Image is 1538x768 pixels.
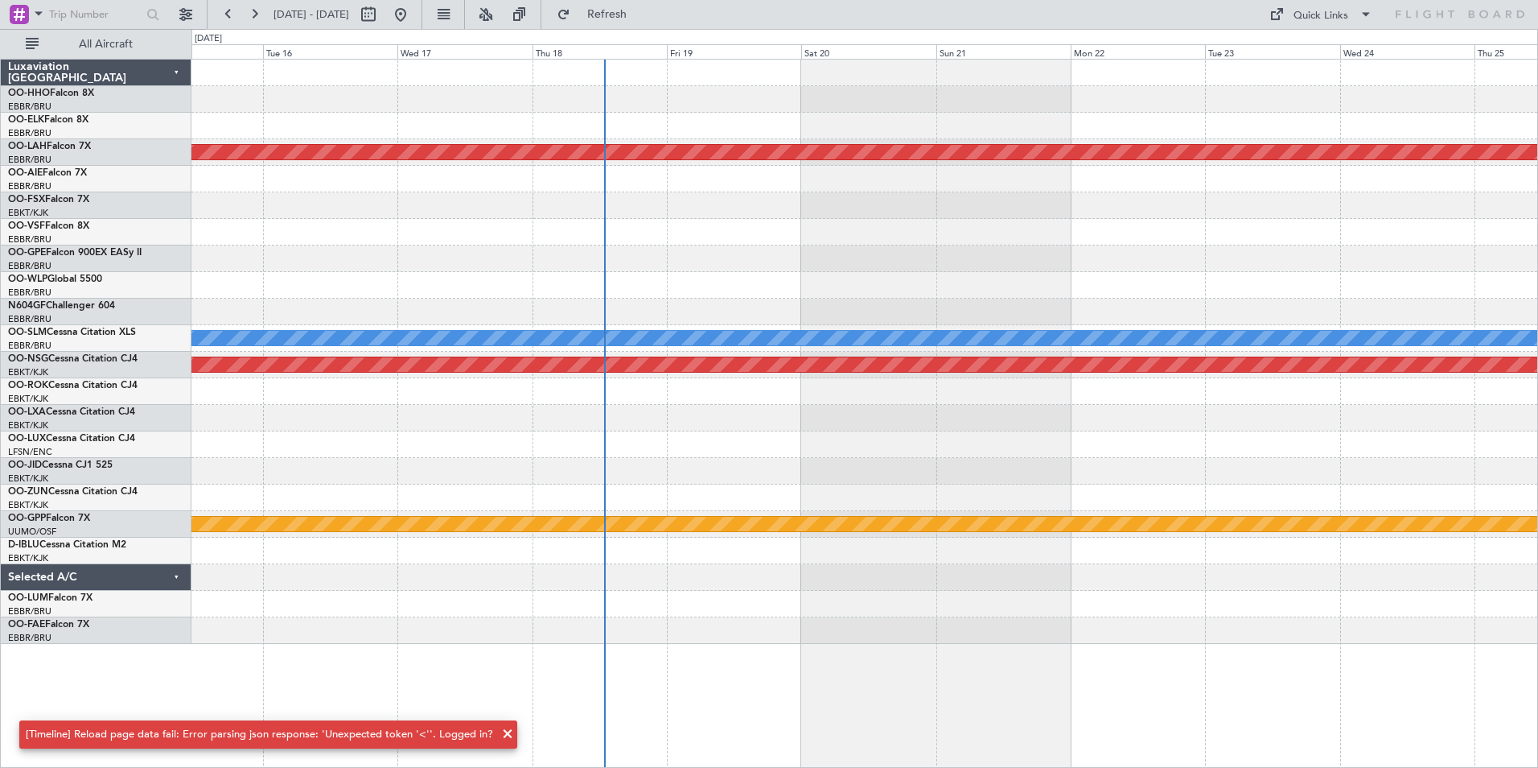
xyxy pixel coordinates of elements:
[8,446,52,458] a: LFSN/ENC
[8,275,47,284] span: OO-WLP
[8,620,45,630] span: OO-FAE
[8,540,126,550] a: D-IBLUCessna Citation M2
[8,354,138,364] a: OO-NSGCessna Citation CJ4
[8,381,138,390] a: OO-ROKCessna Citation CJ4
[8,168,87,178] a: OO-AIEFalcon 7X
[8,434,135,444] a: OO-LUXCessna Citation CJ4
[1293,8,1348,24] div: Quick Links
[8,89,94,98] a: OO-HHOFalcon 8X
[8,605,51,617] a: EBBR/BRU
[533,44,667,59] div: Thu 18
[8,419,48,431] a: EBKT/KJK
[8,593,93,603] a: OO-LUMFalcon 7X
[8,313,51,325] a: EBBR/BRU
[1071,44,1205,59] div: Mon 22
[801,44,936,59] div: Sat 20
[667,44,801,59] div: Fri 19
[8,221,45,231] span: OO-VSF
[8,248,46,258] span: OO-GPE
[8,207,48,219] a: EBKT/KJK
[1205,44,1339,59] div: Tue 23
[8,407,135,417] a: OO-LXACessna Citation CJ4
[549,2,646,27] button: Refresh
[42,39,170,50] span: All Aircraft
[1261,2,1380,27] button: Quick Links
[8,221,89,231] a: OO-VSFFalcon 8X
[8,473,48,485] a: EBKT/KJK
[936,44,1071,59] div: Sun 21
[8,499,48,511] a: EBKT/KJK
[8,460,113,470] a: OO-JIDCessna CJ1 525
[8,328,47,337] span: OO-SLM
[8,260,51,272] a: EBBR/BRU
[8,526,56,538] a: UUMO/OSF
[263,44,397,59] div: Tue 16
[8,195,89,204] a: OO-FSXFalcon 7X
[1340,44,1474,59] div: Wed 24
[8,620,89,630] a: OO-FAEFalcon 7X
[8,101,51,113] a: EBBR/BRU
[8,552,48,564] a: EBKT/KJK
[8,301,46,311] span: N604GF
[8,393,48,405] a: EBKT/KJK
[8,340,51,352] a: EBBR/BRU
[397,44,532,59] div: Wed 17
[8,434,46,444] span: OO-LUX
[8,287,51,299] a: EBBR/BRU
[273,7,349,22] span: [DATE] - [DATE]
[8,366,48,378] a: EBKT/KJK
[8,248,142,258] a: OO-GPEFalcon 900EX EASy II
[8,142,47,151] span: OO-LAH
[8,632,51,644] a: EBBR/BRU
[8,514,90,523] a: OO-GPPFalcon 7X
[8,142,91,151] a: OO-LAHFalcon 7X
[8,514,46,523] span: OO-GPP
[8,115,88,125] a: OO-ELKFalcon 8X
[8,593,48,603] span: OO-LUM
[8,354,48,364] span: OO-NSG
[8,127,51,139] a: EBBR/BRU
[8,275,102,284] a: OO-WLPGlobal 5500
[8,328,136,337] a: OO-SLMCessna Citation XLS
[8,89,50,98] span: OO-HHO
[8,180,51,192] a: EBBR/BRU
[8,154,51,166] a: EBBR/BRU
[8,233,51,246] a: EBBR/BRU
[195,32,222,46] div: [DATE]
[8,487,138,497] a: OO-ZUNCessna Citation CJ4
[8,115,44,125] span: OO-ELK
[8,407,46,417] span: OO-LXA
[8,381,48,390] span: OO-ROK
[8,301,115,311] a: N604GFChallenger 604
[18,31,175,57] button: All Aircraft
[8,195,45,204] span: OO-FSX
[8,487,48,497] span: OO-ZUN
[8,540,39,550] span: D-IBLU
[574,9,641,20] span: Refresh
[8,168,43,178] span: OO-AIE
[49,2,142,27] input: Trip Number
[8,460,42,470] span: OO-JID
[128,44,262,59] div: Mon 15
[26,727,493,743] div: [Timeline] Reload page data fail: Error parsing json response: 'Unexpected token '<''. Logged in?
